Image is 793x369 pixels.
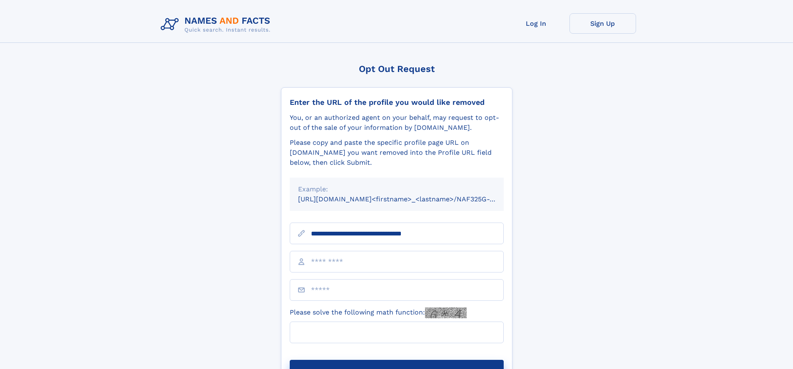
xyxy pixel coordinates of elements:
div: Enter the URL of the profile you would like removed [290,98,504,107]
a: Log In [503,13,569,34]
small: [URL][DOMAIN_NAME]<firstname>_<lastname>/NAF325G-xxxxxxxx [298,195,520,203]
label: Please solve the following math function: [290,307,467,318]
div: Opt Out Request [281,64,512,74]
div: Please copy and paste the specific profile page URL on [DOMAIN_NAME] you want removed into the Pr... [290,138,504,168]
img: Logo Names and Facts [157,13,277,36]
div: Example: [298,184,495,194]
div: You, or an authorized agent on your behalf, may request to opt-out of the sale of your informatio... [290,113,504,133]
a: Sign Up [569,13,636,34]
